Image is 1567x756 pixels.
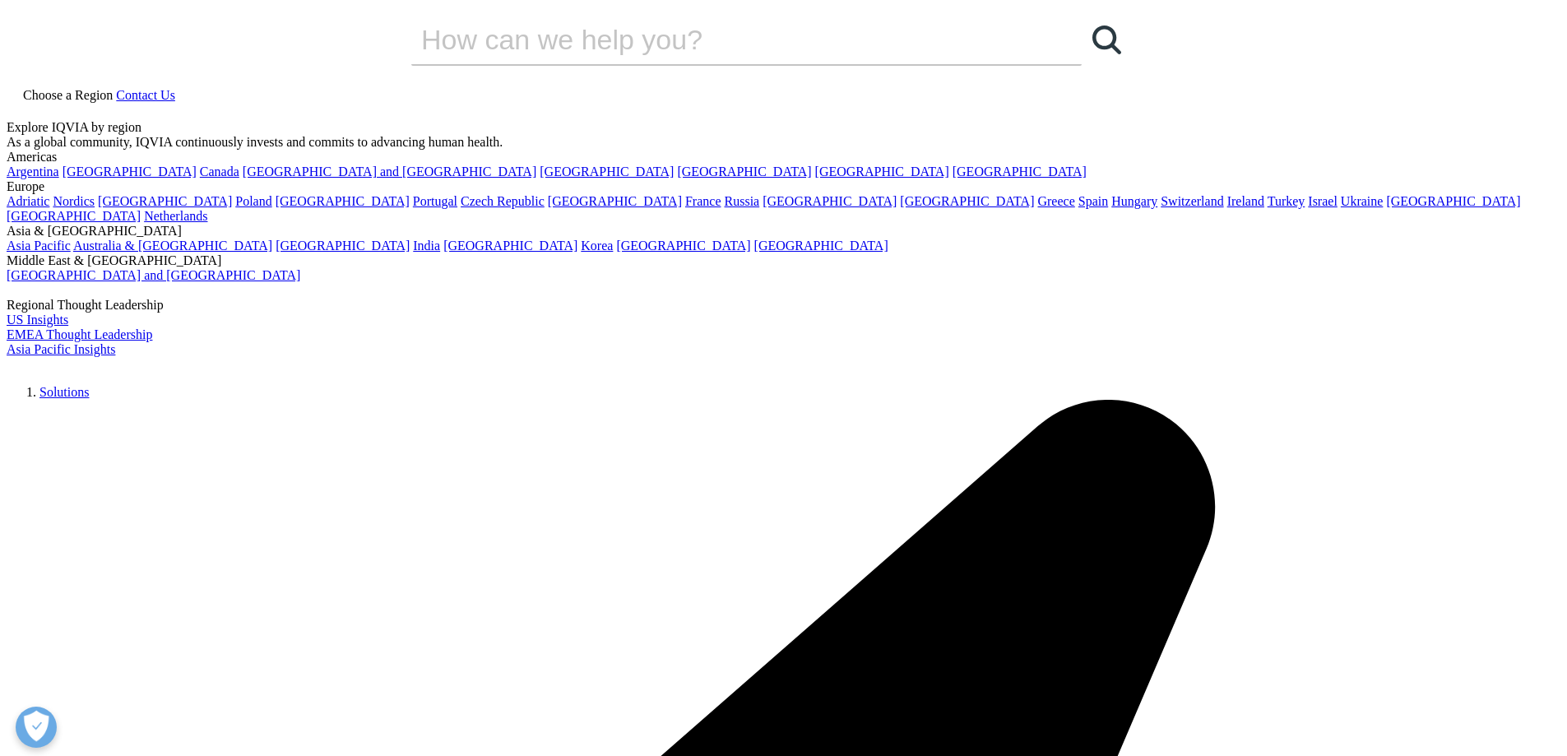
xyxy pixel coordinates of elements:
a: [GEOGRAPHIC_DATA] and [GEOGRAPHIC_DATA] [7,268,300,282]
div: Regional Thought Leadership [7,298,1536,313]
input: Cerca [411,15,1035,64]
a: Ireland [1227,194,1264,208]
a: [GEOGRAPHIC_DATA] [815,165,949,179]
a: [GEOGRAPHIC_DATA] [616,239,750,253]
a: [GEOGRAPHIC_DATA] [443,239,577,253]
a: India [413,239,440,253]
a: [GEOGRAPHIC_DATA] [754,239,888,253]
a: Netherlands [144,209,207,223]
a: Russia [725,194,760,208]
a: Hungary [1111,194,1157,208]
a: Poland [235,194,271,208]
a: [GEOGRAPHIC_DATA] [953,165,1087,179]
a: Australia & [GEOGRAPHIC_DATA] [73,239,272,253]
a: Asia Pacific Insights [7,342,115,356]
a: Canada [200,165,239,179]
a: Turkey [1268,194,1305,208]
a: Portugal [413,194,457,208]
a: Switzerland [1161,194,1223,208]
a: [GEOGRAPHIC_DATA] and [GEOGRAPHIC_DATA] [243,165,536,179]
div: Europe [7,179,1536,194]
a: Czech Republic [461,194,545,208]
div: As a global community, IQVIA continuously invests and commits to advancing human health. [7,135,1536,150]
a: Nordics [53,194,95,208]
div: Americas [7,150,1536,165]
div: Asia & [GEOGRAPHIC_DATA] [7,224,1536,239]
a: Spain [1078,194,1108,208]
a: [GEOGRAPHIC_DATA] [7,209,141,223]
a: Cerca [1082,15,1131,64]
a: Solutions [39,385,89,399]
a: [GEOGRAPHIC_DATA] [98,194,232,208]
a: US Insights [7,313,68,327]
svg: Search [1092,26,1121,54]
a: Ukraine [1341,194,1384,208]
a: Israel [1308,194,1338,208]
a: Korea [581,239,613,253]
div: Explore IQVIA by region [7,120,1536,135]
span: Choose a Region [23,88,113,102]
a: [GEOGRAPHIC_DATA] [1386,194,1520,208]
a: [GEOGRAPHIC_DATA] [540,165,674,179]
a: Adriatic [7,194,49,208]
a: Asia Pacific [7,239,71,253]
a: [GEOGRAPHIC_DATA] [276,239,410,253]
a: [GEOGRAPHIC_DATA] [276,194,410,208]
a: Greece [1037,194,1074,208]
a: Contact Us [116,88,175,102]
a: [GEOGRAPHIC_DATA] [900,194,1034,208]
button: Apri preferenze [16,707,57,748]
a: EMEA Thought Leadership [7,327,152,341]
a: [GEOGRAPHIC_DATA] [63,165,197,179]
a: France [685,194,721,208]
a: [GEOGRAPHIC_DATA] [677,165,811,179]
a: [GEOGRAPHIC_DATA] [548,194,682,208]
a: Argentina [7,165,59,179]
a: [GEOGRAPHIC_DATA] [763,194,897,208]
div: Middle East & [GEOGRAPHIC_DATA] [7,253,1536,268]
